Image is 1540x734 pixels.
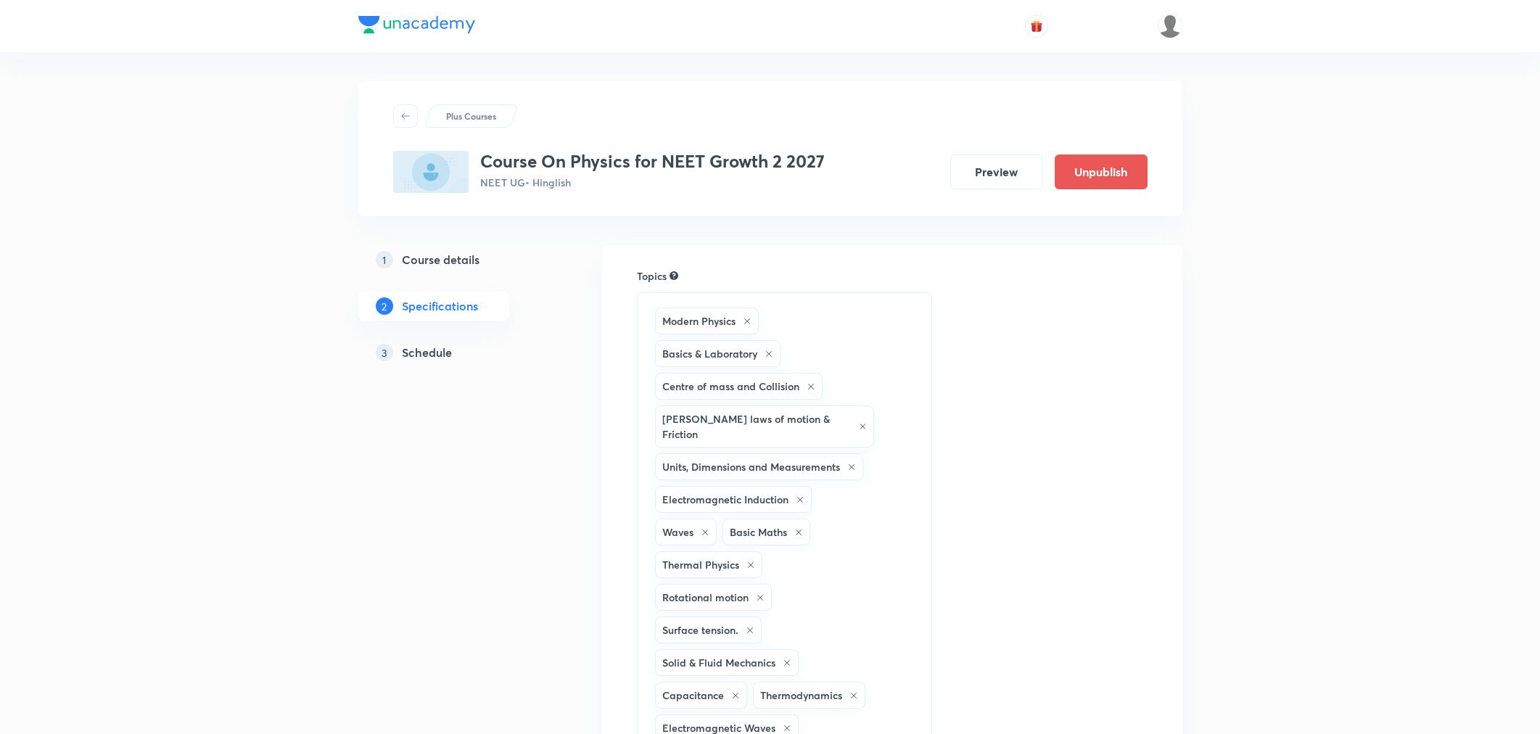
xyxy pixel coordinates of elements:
p: 3 [376,344,393,361]
p: 1 [376,251,393,268]
h5: Schedule [402,344,452,361]
h3: Course On Physics for NEET Growth 2 2027 [480,151,825,172]
img: Vivek Patil [1158,14,1182,38]
h6: Capacitance [662,688,724,703]
h5: Course details [402,251,479,268]
h6: Waves [662,524,693,540]
h6: Basic Maths [730,524,787,540]
h6: Rotational motion [662,590,749,605]
button: Unpublish [1055,154,1148,189]
h6: [PERSON_NAME] laws of motion & Friction [662,411,852,442]
div: Search for topics [670,269,678,282]
p: Plus Courses [446,110,496,123]
h6: Surface tension. [662,622,738,638]
p: NEET UG • Hinglish [480,175,825,190]
h5: Specifications [402,297,478,315]
h6: Units, Dimensions and Measurements [662,459,840,474]
button: avatar [1025,15,1048,38]
h6: Solid & Fluid Mechanics [662,655,775,670]
h6: Thermodynamics [760,688,842,703]
h6: Basics & Laboratory [662,346,757,361]
a: 1Course details [358,245,556,274]
button: Preview [950,154,1043,189]
h6: Modern Physics [662,313,736,329]
h6: Electromagnetic Induction [662,492,788,507]
img: 49F337E6-23A7-408D-9EB3-67683AD6805E_plus.png [393,151,469,193]
p: 2 [376,297,393,315]
h6: Centre of mass and Collision [662,379,799,394]
a: 3Schedule [358,338,556,367]
h6: Thermal Physics [662,557,739,572]
h6: Topics [637,268,667,284]
a: Company Logo [358,16,475,37]
img: Company Logo [358,16,475,33]
img: avatar [1030,20,1043,33]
